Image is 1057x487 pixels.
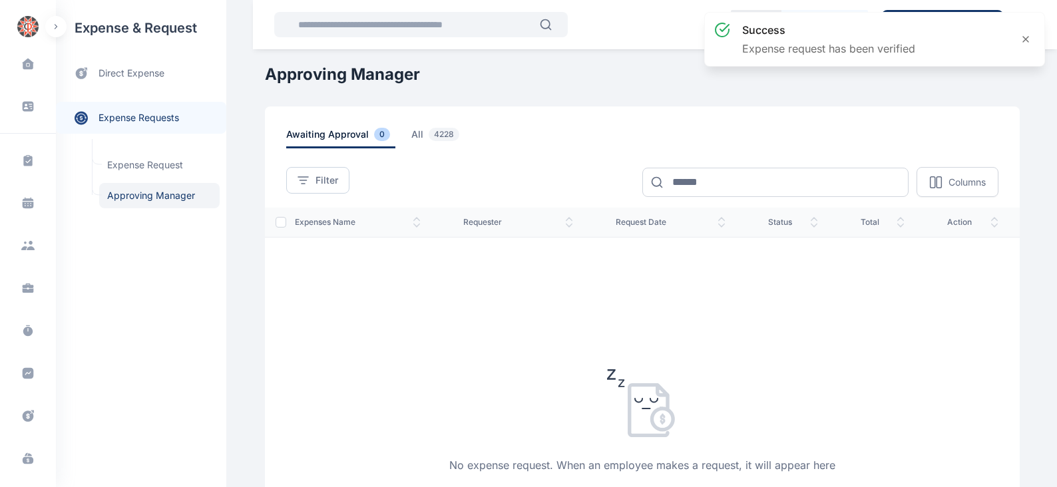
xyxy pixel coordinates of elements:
a: expense requests [56,102,226,134]
span: total [861,217,905,228]
a: all4228 [411,128,481,148]
span: 4228 [429,128,459,141]
span: status [768,217,818,228]
h3: success [742,22,915,38]
span: direct expense [99,67,164,81]
p: Expense request has been verified [742,41,915,57]
span: Requester [463,217,573,228]
h1: Approving Manager [265,64,1020,85]
div: expense requests [56,91,226,134]
span: request date [616,217,726,228]
span: expenses Name [295,217,421,228]
p: No expense request. When an employee makes a request, it will appear here [449,457,835,473]
a: direct expense [56,56,226,91]
a: Expense Request [99,152,220,178]
button: Columns [917,167,998,197]
span: action [947,217,998,228]
button: Filter [286,167,349,194]
span: awaiting approval [286,128,395,148]
a: awaiting approval0 [286,128,411,148]
span: 0 [374,128,390,141]
span: Filter [316,174,338,187]
span: all [411,128,465,148]
p: Columns [949,176,986,189]
a: Approving Manager [99,183,220,208]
